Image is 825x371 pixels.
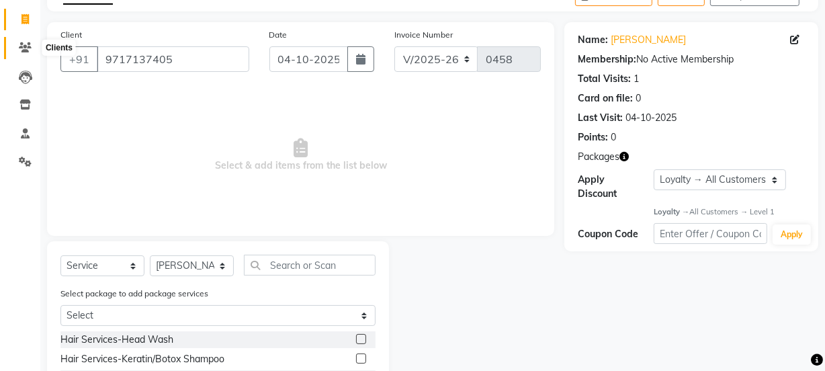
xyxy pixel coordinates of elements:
[634,72,639,86] div: 1
[611,33,686,47] a: [PERSON_NAME]
[773,224,811,245] button: Apply
[578,150,619,164] span: Packages
[42,40,76,56] div: Clients
[578,130,608,145] div: Points:
[244,255,376,276] input: Search or Scan
[97,46,249,72] input: Search by Name/Mobile/Email/Code
[654,223,767,244] input: Enter Offer / Coupon Code
[60,29,82,41] label: Client
[394,29,453,41] label: Invoice Number
[60,333,173,347] div: Hair Services-Head Wash
[578,33,608,47] div: Name:
[654,207,689,216] strong: Loyalty →
[60,46,98,72] button: +91
[578,52,636,67] div: Membership:
[578,91,633,106] div: Card on file:
[636,91,641,106] div: 0
[578,72,631,86] div: Total Visits:
[60,288,208,300] label: Select package to add package services
[60,88,541,222] span: Select & add items from the list below
[578,227,654,241] div: Coupon Code
[654,206,805,218] div: All Customers → Level 1
[578,173,654,201] div: Apply Discount
[578,52,805,67] div: No Active Membership
[60,352,224,366] div: Hair Services-Keratin/Botox Shampoo
[269,29,288,41] label: Date
[578,111,623,125] div: Last Visit:
[611,130,616,145] div: 0
[625,111,677,125] div: 04-10-2025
